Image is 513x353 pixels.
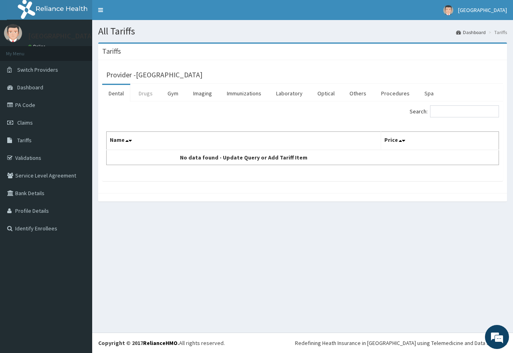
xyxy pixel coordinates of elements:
[187,85,218,102] a: Imaging
[107,132,381,150] th: Name
[487,29,507,36] li: Tariffs
[295,339,507,347] div: Redefining Heath Insurance in [GEOGRAPHIC_DATA] using Telemedicine and Data Science!
[443,5,453,15] img: User Image
[220,85,268,102] a: Immunizations
[418,85,440,102] a: Spa
[98,339,179,347] strong: Copyright © 2017 .
[430,105,499,117] input: Search:
[17,84,43,91] span: Dashboard
[28,44,47,49] a: Online
[311,85,341,102] a: Optical
[381,132,499,150] th: Price
[270,85,309,102] a: Laboratory
[17,119,33,126] span: Claims
[458,6,507,14] span: [GEOGRAPHIC_DATA]
[161,85,185,102] a: Gym
[143,339,178,347] a: RelianceHMO
[106,71,202,79] h3: Provider - [GEOGRAPHIC_DATA]
[98,26,507,36] h1: All Tariffs
[102,85,130,102] a: Dental
[132,85,159,102] a: Drugs
[17,66,58,73] span: Switch Providers
[410,105,499,117] label: Search:
[17,137,32,144] span: Tariffs
[102,48,121,55] h3: Tariffs
[456,29,486,36] a: Dashboard
[375,85,416,102] a: Procedures
[28,32,94,40] p: [GEOGRAPHIC_DATA]
[92,333,513,353] footer: All rights reserved.
[107,150,381,165] td: No data found - Update Query or Add Tariff Item
[343,85,373,102] a: Others
[4,24,22,42] img: User Image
